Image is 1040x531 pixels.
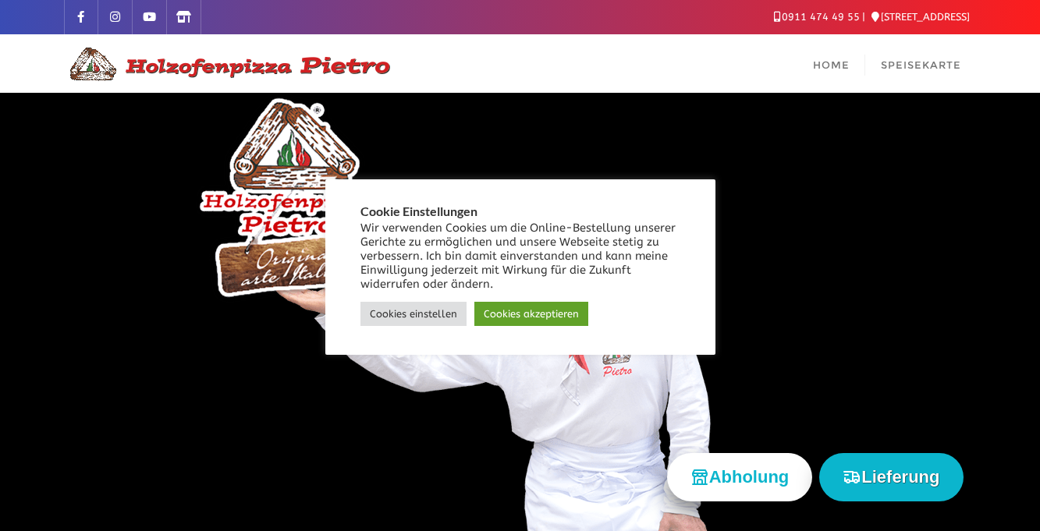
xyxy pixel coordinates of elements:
[881,58,961,71] span: Speisekarte
[819,453,963,501] button: Lieferung
[865,34,977,93] a: Speisekarte
[360,302,467,326] a: Cookies einstellen
[813,58,850,71] span: Home
[871,11,970,23] a: [STREET_ADDRESS]
[667,453,813,501] button: Abholung
[360,204,680,218] h5: Cookie Einstellungen
[474,302,588,326] a: Cookies akzeptieren
[360,221,680,292] div: Wir verwenden Cookies um die Online-Bestellung unserer Gerichte zu ermöglichen und unsere Webseit...
[774,11,860,23] a: 0911 474 49 55
[64,45,392,83] img: Logo
[797,34,865,93] a: Home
